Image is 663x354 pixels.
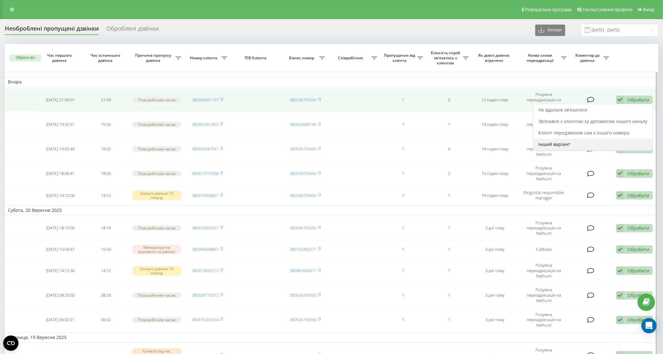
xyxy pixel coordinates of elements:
[518,137,570,161] td: Розумна переадресація на Nethunt
[380,259,426,282] td: 1
[3,336,18,351] button: Open CMP widget
[192,225,219,231] a: 380632892637
[5,206,658,215] td: Субота, 20 Вересня 2025
[538,141,570,147] span: Інший варіант
[472,162,518,185] td: 15 годин тому
[38,308,83,331] td: [DATE] 06:02:21
[38,162,83,185] td: [DATE] 18:06:41
[290,268,316,273] a: 380981662611
[43,53,78,63] span: Час першого дзвінка
[583,7,632,12] span: Налаштування профілю
[472,186,518,204] td: 19 годин тому
[426,241,472,258] td: 1
[472,308,518,331] td: 3 дні тому
[132,293,181,298] div: Поза робочим часом
[83,216,129,240] td: 18:19
[472,241,518,258] td: 3 дні тому
[188,55,221,61] span: Номер клієнта
[83,308,129,331] td: 06:02
[518,259,570,282] td: Розумна переадресація на Nethunt
[426,88,472,112] td: 0
[38,259,83,282] td: [DATE] 14:12:36
[573,53,603,63] span: Коментар до дзвінка
[426,186,472,204] td: 1
[641,318,657,333] div: Open Intercom Messenger
[290,225,316,231] a: 380506750650
[192,268,219,273] a: 380972832212
[472,88,518,112] td: 12 годин тому
[426,137,472,161] td: 0
[38,216,83,240] td: [DATE] 18:19:00
[83,259,129,282] td: 14:12
[627,97,649,103] div: Обробити
[192,146,219,152] a: 380959287041
[380,186,426,204] td: 1
[286,55,320,61] span: Бізнес номер
[426,284,472,307] td: 1
[627,225,649,231] div: Обробити
[380,162,426,185] td: 1
[83,186,129,204] td: 14:12
[83,113,129,136] td: 19:32
[83,284,129,307] td: 08:33
[9,54,41,61] button: Обрати всі
[290,317,316,322] a: 380506750650
[472,137,518,161] td: 14 годин тому
[88,53,124,63] span: Час останнього дзвінка
[538,107,587,113] span: Не вдалося зв'язатися
[429,50,463,65] span: Кількість спроб зв'язатись з клієнтом
[236,55,277,61] span: ПІБ Клієнта
[518,88,570,112] td: Розумна переадресація на Nethunt
[290,192,316,198] a: 380506750650
[132,171,181,176] div: Поза робочим часом
[384,53,417,63] span: Пропущених від клієнта
[132,122,181,127] div: Поза робочим часом
[290,121,316,127] a: 380503689166
[5,77,658,87] td: Вчора
[472,216,518,240] td: 3 дні тому
[518,241,570,258] td: Callback
[132,317,181,322] div: Поза робочим часом
[83,241,129,258] td: 15:59
[380,284,426,307] td: 1
[132,53,176,63] span: Причина пропуску дзвінка
[380,241,426,258] td: 1
[331,55,371,61] span: Співробітник
[535,25,565,36] button: Експорт
[83,137,129,161] td: 19:02
[290,97,316,103] a: 380506750650
[192,292,219,298] a: 380509715372
[518,113,570,136] td: Розумна переадресація на Nethunt
[192,170,219,176] a: 380677912938
[380,137,426,161] td: 1
[192,192,219,198] a: 380673958627
[38,88,83,112] td: [DATE] 21:09:01
[525,7,572,12] span: Реферальна програма
[477,53,513,63] span: Як довго дзвінок втрачено
[518,186,570,204] td: Ringostat responsible manager
[83,162,129,185] td: 18:06
[518,216,570,240] td: Розумна переадресація на Nethunt
[426,259,472,282] td: 1
[38,241,83,258] td: [DATE] 15:59:47
[627,268,649,274] div: Обробити
[132,97,181,103] div: Поза робочим часом
[426,308,472,331] td: 1
[627,292,649,298] div: Обробити
[472,259,518,282] td: 3 дні тому
[380,216,426,240] td: 1
[192,317,219,322] a: 380675305634
[426,216,472,240] td: 1
[627,317,649,323] div: Обробити
[426,162,472,185] td: 2
[627,246,649,252] div: Обробити
[290,246,316,252] a: 380732456271
[132,225,181,231] div: Поза робочим часом
[643,7,654,12] span: Вихід
[380,88,426,112] td: 1
[83,88,129,112] td: 21:09
[132,191,181,200] div: Скинуто раніше 10 секунд
[627,192,649,199] div: Обробити
[627,170,649,177] div: Обробити
[290,292,316,298] a: 380506750650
